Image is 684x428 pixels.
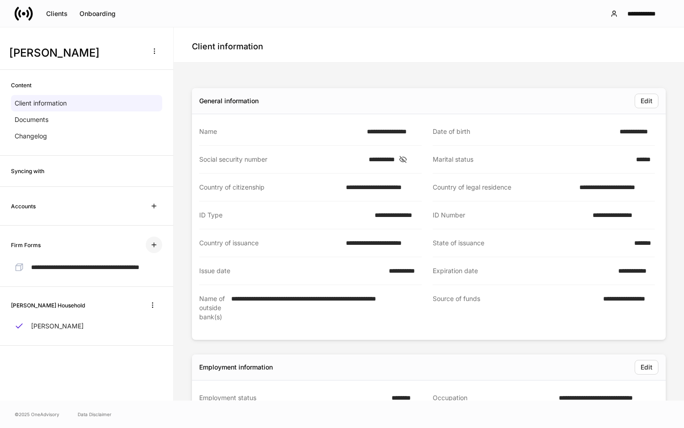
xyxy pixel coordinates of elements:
div: Edit [641,364,652,370]
div: Employment information [199,363,273,372]
div: Source of funds [433,294,598,331]
a: Client information [11,95,162,111]
h6: Syncing with [11,167,44,175]
p: Client information [15,99,67,108]
button: Edit [635,360,658,375]
p: Documents [15,115,48,124]
h6: [PERSON_NAME] Household [11,301,85,310]
div: Issue date [199,266,383,275]
div: State of issuance [433,238,629,248]
h4: Client information [192,41,263,52]
div: Name [199,127,361,136]
p: [PERSON_NAME] [31,322,84,331]
button: Clients [40,6,74,21]
div: Date of birth [433,127,615,136]
div: General information [199,96,259,106]
div: ID Type [199,211,369,220]
div: Clients [46,11,68,17]
button: Edit [635,94,658,108]
div: Country of citizenship [199,183,340,192]
div: Onboarding [80,11,116,17]
div: Social security number [199,155,363,164]
div: Edit [641,98,652,104]
div: Country of issuance [199,238,340,248]
div: Employment status [199,393,386,402]
button: Onboarding [74,6,122,21]
div: Marital status [433,155,631,164]
h6: Firm Forms [11,241,41,249]
div: Name of outside bank(s) [199,294,226,331]
h3: [PERSON_NAME] [9,46,141,60]
div: Country of legal residence [433,183,574,192]
h6: Content [11,81,32,90]
span: © 2025 OneAdvisory [15,411,59,418]
a: Data Disclaimer [78,411,111,418]
a: Documents [11,111,162,128]
a: [PERSON_NAME] [11,318,162,334]
div: Expiration date [433,266,613,275]
div: ID Number [433,211,587,220]
p: Changelog [15,132,47,141]
div: Occupation [433,393,553,402]
h6: Accounts [11,202,36,211]
a: Changelog [11,128,162,144]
